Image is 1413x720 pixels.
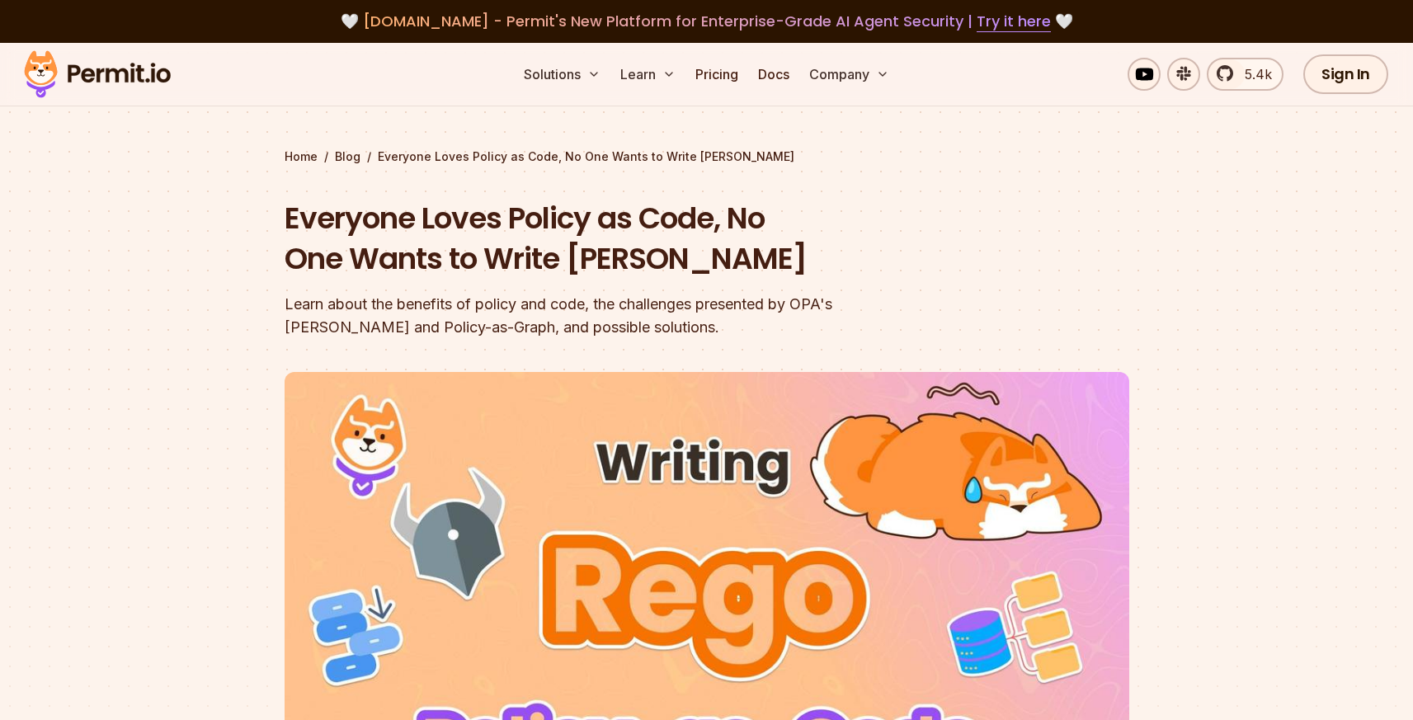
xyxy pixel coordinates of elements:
a: Blog [335,148,360,165]
a: 5.4k [1207,58,1283,91]
div: Learn about the benefits of policy and code, the challenges presented by OPA's [PERSON_NAME] and ... [285,293,918,339]
a: Pricing [689,58,745,91]
div: 🤍 🤍 [40,10,1373,33]
button: Solutions [517,58,607,91]
img: Permit logo [16,46,178,102]
button: Learn [614,58,682,91]
button: Company [803,58,896,91]
span: [DOMAIN_NAME] - Permit's New Platform for Enterprise-Grade AI Agent Security | [363,11,1051,31]
a: Try it here [977,11,1051,32]
a: Home [285,148,318,165]
h1: Everyone Loves Policy as Code, No One Wants to Write [PERSON_NAME] [285,198,918,280]
a: Sign In [1303,54,1388,94]
div: / / [285,148,1129,165]
span: 5.4k [1235,64,1272,84]
a: Docs [751,58,796,91]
